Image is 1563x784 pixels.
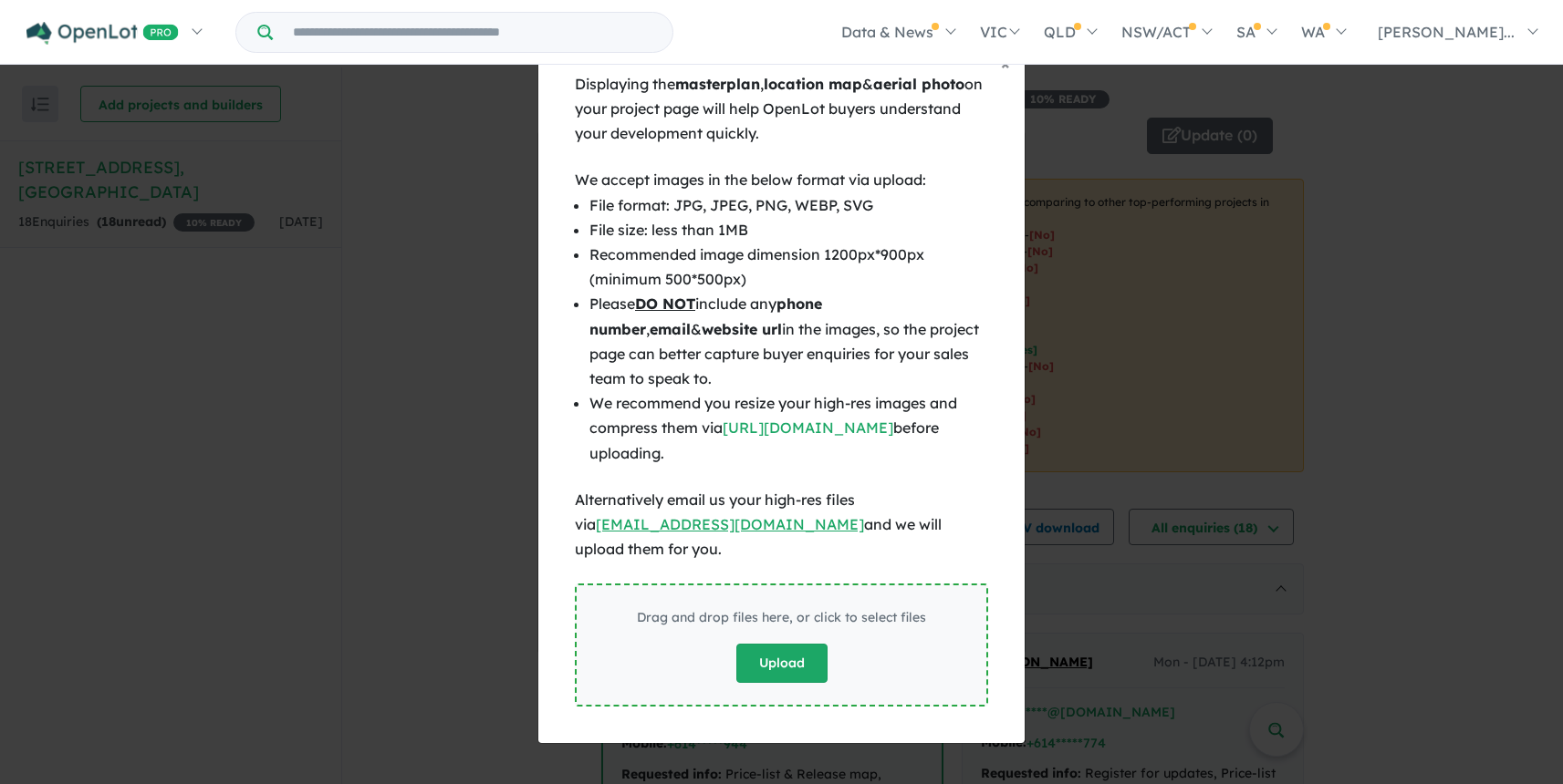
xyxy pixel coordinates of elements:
[764,75,862,93] b: location map
[589,218,988,242] li: File size: less than 1MB
[596,515,864,533] a: [EMAIL_ADDRESS][DOMAIN_NAME]
[736,644,828,683] button: Upload
[1378,23,1515,41] span: [PERSON_NAME]...
[589,193,988,218] li: File format: JPG, JPEG, PNG, WEBP, SVG
[723,418,893,437] a: [URL][DOMAIN_NAME]
[650,320,691,338] b: email
[589,292,988,391] li: Please include any , & in the images, so the project page can better capture buyer enquiries for ...
[589,242,988,292] li: Recommended image dimension 1200px*900px (minimum 500*500px)
[26,22,179,45] img: Openlot PRO Logo White
[575,488,988,562] div: Alternatively email us your high-res files via and we will upload them for you.
[276,13,669,52] input: Try estate name, suburb, builder or developer
[702,320,782,338] b: website url
[589,294,822,337] b: phone number
[575,72,988,147] div: Displaying the , & on your project page will help OpenLot buyers understand your development quic...
[635,294,695,313] u: DO NOT
[675,75,760,93] b: masterplan
[637,607,926,629] div: Drag and drop files here, or click to select files
[575,168,988,192] div: We accept images in the below format via upload:
[873,75,964,93] b: aerial photo
[589,391,988,466] li: We recommend you resize your high-res images and compress them via before uploading.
